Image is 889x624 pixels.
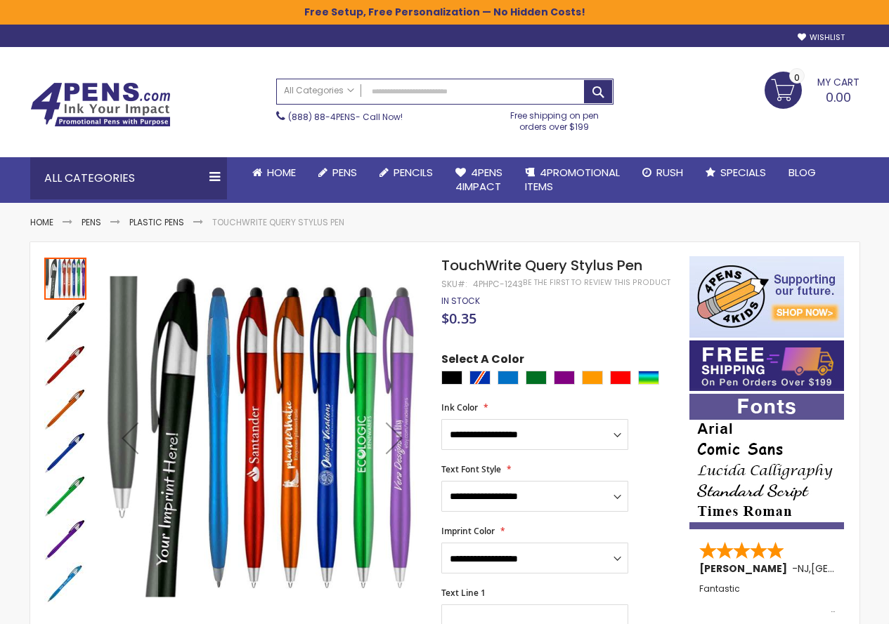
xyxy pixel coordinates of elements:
div: 4PHPC-1243 [473,279,523,290]
span: 0.00 [826,88,851,106]
li: TouchWrite Query Stylus Pen [212,217,344,228]
img: TouchWrite Query Stylus Pen [44,345,86,387]
img: 4pens 4 kids [689,256,844,338]
div: All Categories [30,157,227,199]
div: TouchWrite Query Stylus Pen [44,561,86,604]
a: Pens [82,216,101,228]
div: Free shipping on pen orders over $199 [495,105,614,133]
strong: SKU [441,278,467,290]
span: $0.35 [441,309,476,328]
span: Home [267,165,296,180]
span: Imprint Color [441,525,495,537]
span: 4PROMOTIONAL ITEMS [525,165,620,194]
span: - Call Now! [288,111,403,123]
div: Green [526,371,547,385]
div: Fantastic [699,584,836,614]
div: Orange [582,371,603,385]
div: TouchWrite Query Stylus Pen [44,256,88,300]
span: All Categories [284,85,354,96]
img: 4Pens Custom Pens and Promotional Products [30,82,171,127]
a: Specials [694,157,777,188]
div: Purple [554,371,575,385]
img: TouchWrite Query Stylus Pen [44,301,86,343]
span: Specials [720,165,766,180]
img: font-personalization-examples [689,394,844,529]
img: TouchWrite Query Stylus Pen [44,475,86,517]
a: Pens [307,157,368,188]
a: All Categories [277,79,361,102]
a: Plastic Pens [129,216,184,228]
span: 4Pens 4impact [455,165,502,194]
a: Blog [777,157,827,188]
a: 0.00 0 [765,72,859,107]
a: 4Pens4impact [444,157,514,203]
div: Previous [102,256,158,620]
div: Next [366,256,422,620]
div: TouchWrite Query Stylus Pen [44,517,88,561]
span: NJ [798,562,809,576]
span: Ink Color [441,401,478,413]
span: Pencils [394,165,433,180]
a: Home [241,157,307,188]
div: TouchWrite Query Stylus Pen [44,343,88,387]
div: Red [610,371,631,385]
span: In stock [441,295,480,307]
div: TouchWrite Query Stylus Pen [44,300,88,343]
a: Wishlist [798,32,845,43]
span: Text Line 1 [441,587,486,599]
img: Free shipping on orders over $199 [689,340,844,391]
span: [PERSON_NAME] [699,562,792,576]
img: TouchWrite Query Stylus Pen [44,562,86,604]
div: TouchWrite Query Stylus Pen [44,474,88,517]
div: Blue Light [498,371,519,385]
img: TouchWrite Query Stylus Pen [102,276,423,597]
span: Blog [789,165,816,180]
div: TouchWrite Query Stylus Pen [44,387,88,430]
a: Be the first to review this product [523,277,670,288]
a: 4PROMOTIONALITEMS [514,157,631,203]
a: Rush [631,157,694,188]
span: Text Font Style [441,463,501,475]
a: Home [30,216,53,228]
span: TouchWrite Query Stylus Pen [441,255,642,275]
div: Assorted [638,371,659,385]
span: 0 [794,71,800,84]
span: Select A Color [441,352,524,371]
span: Rush [656,165,683,180]
a: Pencils [368,157,444,188]
span: Pens [332,165,357,180]
img: TouchWrite Query Stylus Pen [44,519,86,561]
div: Black [441,371,462,385]
img: TouchWrite Query Stylus Pen [44,388,86,430]
div: TouchWrite Query Stylus Pen [44,430,88,474]
div: Availability [441,296,480,307]
img: TouchWrite Query Stylus Pen [44,432,86,474]
a: (888) 88-4PENS [288,111,356,123]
